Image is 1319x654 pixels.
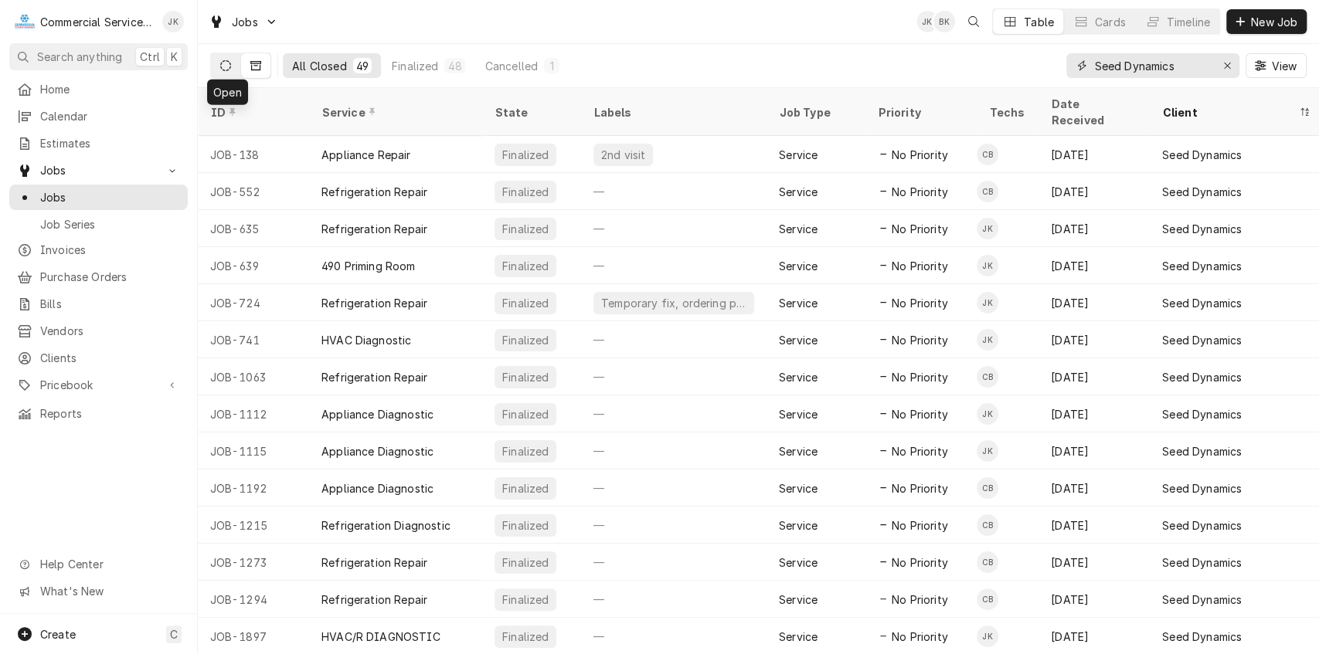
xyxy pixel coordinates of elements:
[878,104,961,120] div: Priority
[1162,480,1242,496] div: Seed Dynamics
[1051,96,1134,128] div: Date Received
[977,551,998,573] div: CB
[40,162,157,178] span: Jobs
[977,477,998,499] div: Carson Bourdet's Avatar
[501,591,550,608] div: Finalized
[581,507,767,544] div: —
[198,284,309,321] div: JOB-724
[198,173,309,210] div: JOB-552
[40,81,180,97] span: Home
[198,210,309,247] div: JOB-635
[977,588,998,610] div: CB
[977,514,998,536] div: CB
[581,544,767,581] div: —
[9,291,188,317] a: Bills
[600,147,647,163] div: 2nd visit
[1039,358,1150,395] div: [DATE]
[321,629,440,645] div: HVAC/R DIAGNOSTIC
[1039,210,1150,247] div: [DATE]
[1039,469,1150,507] div: [DATE]
[501,147,550,163] div: Finalized
[202,9,284,35] a: Go to Jobs
[501,184,550,200] div: Finalized
[198,395,309,432] div: JOB-1112
[447,58,461,74] div: 48
[501,406,550,422] div: Finalized
[40,583,178,599] span: What's New
[321,517,450,534] div: Refrigeration Diagnostic
[892,369,948,385] span: No Priority
[198,581,309,618] div: JOB-1294
[40,189,180,205] span: Jobs
[198,358,309,395] div: JOB-1063
[501,480,550,496] div: Finalized
[1039,136,1150,173] div: [DATE]
[892,295,948,311] span: No Priority
[9,551,188,577] a: Go to Help Center
[779,629,818,645] div: Service
[779,184,818,200] div: Service
[892,184,948,200] span: No Priority
[977,366,998,388] div: CB
[977,551,998,573] div: Carson Bourdet's Avatar
[779,443,818,459] div: Service
[1039,173,1150,210] div: [DATE]
[501,517,550,534] div: Finalized
[9,212,188,237] a: Job Series
[40,405,180,422] span: Reports
[321,369,427,385] div: Refrigeration Repair
[779,147,818,163] div: Service
[1039,581,1150,618] div: [DATE]
[171,49,178,65] span: K
[892,480,948,496] span: No Priority
[198,432,309,469] div: JOB-1115
[977,218,998,239] div: JK
[40,14,154,30] div: Commercial Service Co.
[9,264,188,290] a: Purchase Orders
[581,321,767,358] div: —
[485,58,538,74] div: Cancelled
[321,443,433,459] div: Appliance Diagnostic
[933,11,955,32] div: BK
[892,591,948,608] span: No Priority
[501,629,550,645] div: Finalized
[977,625,998,647] div: John Key's Avatar
[321,295,427,311] div: Refrigeration Repair
[581,247,767,284] div: —
[961,9,986,34] button: Open search
[9,345,188,371] a: Clients
[392,58,438,74] div: Finalized
[9,237,188,263] a: Invoices
[40,323,180,339] span: Vendors
[977,403,998,425] div: JK
[1039,321,1150,358] div: [DATE]
[1226,9,1307,34] button: New Job
[9,158,188,183] a: Go to Jobs
[779,517,818,534] div: Service
[977,477,998,499] div: CB
[321,480,433,496] div: Appliance Diagnostic
[779,332,818,348] div: Service
[1039,507,1150,544] div: [DATE]
[1162,629,1242,645] div: Seed Dynamics
[779,295,818,311] div: Service
[1162,184,1242,200] div: Seed Dynamics
[1024,14,1054,30] div: Table
[321,104,467,120] div: Service
[170,626,178,642] span: C
[779,480,818,496] div: Service
[40,350,180,366] span: Clients
[600,295,748,311] div: Temporary fix, ordering parts
[581,432,767,469] div: —
[292,58,347,74] div: All Closed
[40,108,180,124] span: Calendar
[198,544,309,581] div: JOB-1273
[210,104,294,120] div: ID
[977,403,998,425] div: John Key's Avatar
[892,332,948,348] span: No Priority
[9,185,188,210] a: Jobs
[977,144,998,165] div: Carson Bourdet's Avatar
[9,43,188,70] button: Search anythingCtrlK
[1162,147,1242,163] div: Seed Dynamics
[501,332,550,348] div: Finalized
